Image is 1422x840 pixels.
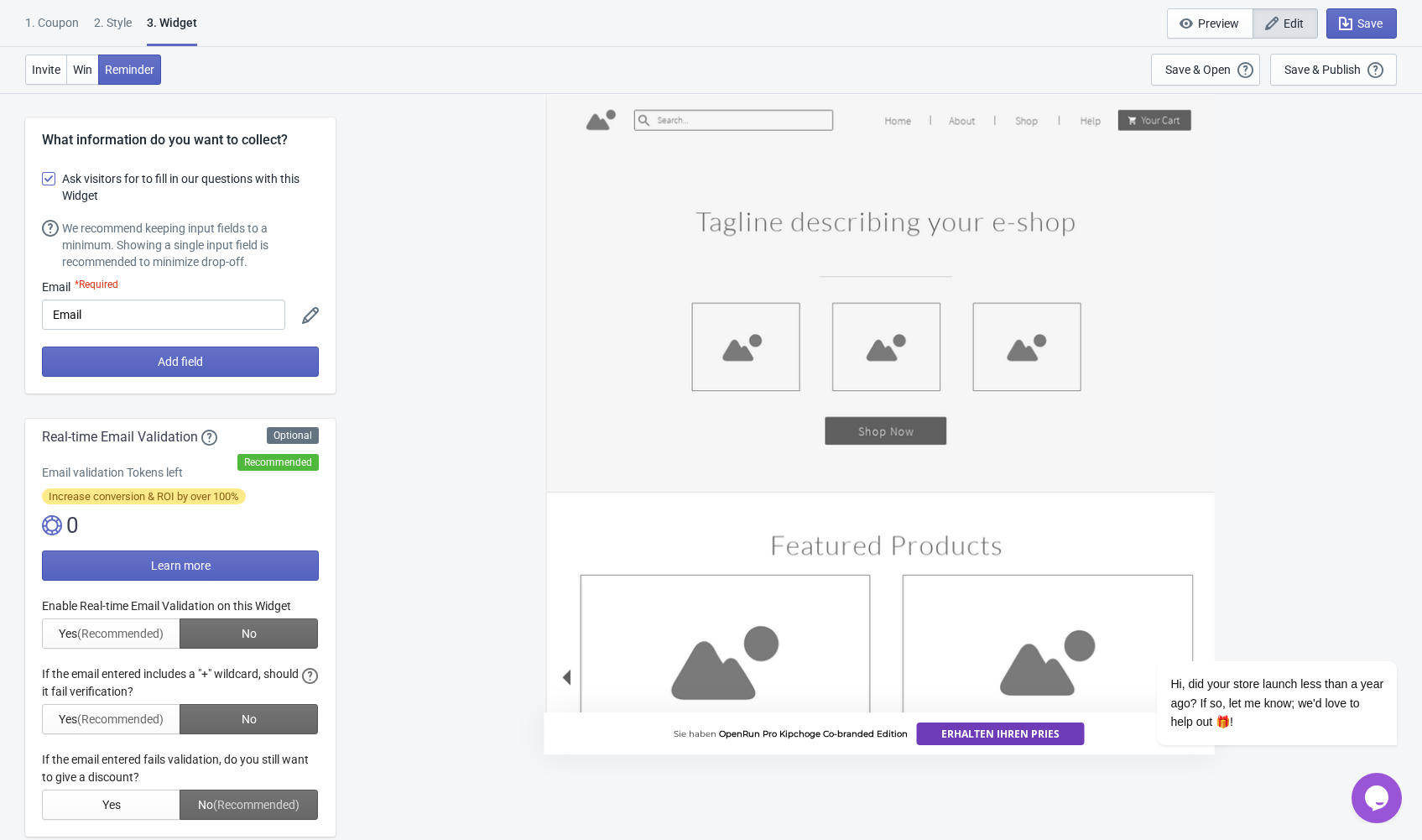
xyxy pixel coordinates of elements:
[1352,773,1405,823] iframe: chat widget
[916,723,1084,745] button: Erhalten Ihren Pries
[42,488,246,504] span: Increase conversion & ROI by over 100%
[267,427,319,444] div: Optional
[42,464,319,481] div: Email validation Tokens left
[1357,17,1383,30] span: Save
[42,512,319,539] div: 0
[25,14,79,44] div: 1. Coupon
[98,55,161,85] button: Reminder
[42,427,198,447] span: Real-time Email Validation
[62,220,319,270] div: We recommend keeping input fields to a minimum. Showing a single input field is recommended to mi...
[719,728,908,739] span: OpenRun Pro Kipchoge Co-branded Edition
[1198,17,1239,30] span: Preview
[147,14,197,46] div: 3. Widget
[42,550,319,581] button: Learn more
[1167,8,1253,39] button: Preview
[42,130,319,150] div: What information do you want to collect?
[237,454,319,471] div: Recommended
[75,279,118,295] div: *Required
[94,14,132,44] div: 2 . Style
[1326,8,1397,39] button: Save
[1284,63,1361,76] div: Save & Publish
[1165,63,1231,76] div: Save & Open
[62,170,319,204] span: Ask visitors for to fill in our questions with this Widget
[32,63,60,76] span: Invite
[42,279,285,295] div: Email
[151,559,211,572] span: Learn more
[73,63,92,76] span: Win
[42,220,59,237] img: help.svg
[674,728,716,739] span: Sie haben
[1284,17,1304,30] span: Edit
[42,515,62,535] img: tokens.svg
[158,355,203,368] span: Add field
[1103,566,1405,764] iframe: chat widget
[25,55,67,85] button: Invite
[1253,8,1318,39] button: Edit
[42,347,319,377] button: Add field
[1270,54,1397,86] button: Save & Publish
[105,63,154,76] span: Reminder
[66,55,99,85] button: Win
[1151,54,1260,86] button: Save & Open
